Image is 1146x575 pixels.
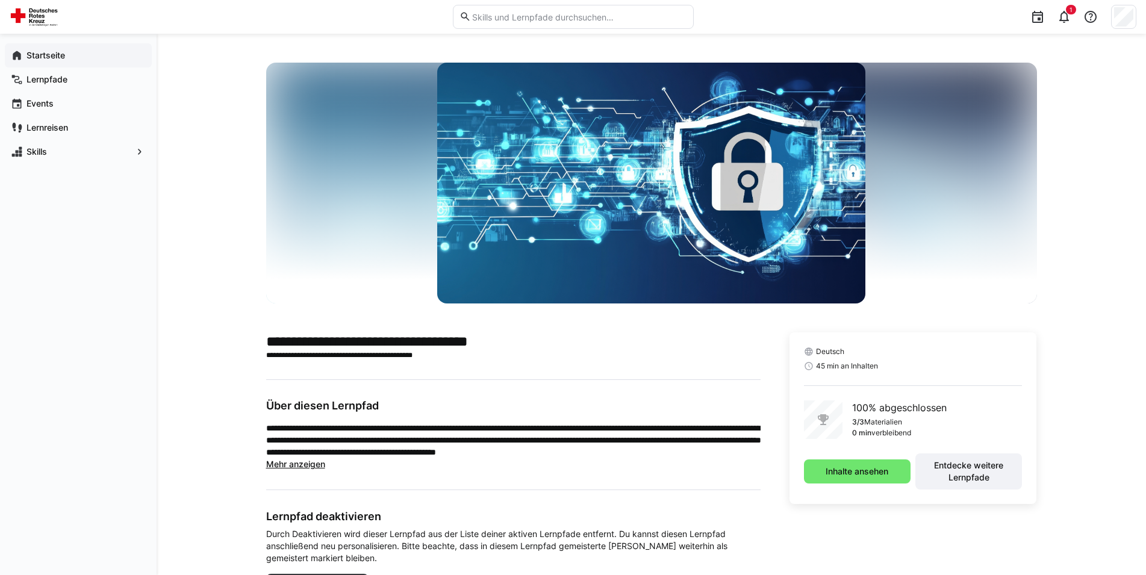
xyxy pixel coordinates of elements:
[804,459,911,483] button: Inhalte ansehen
[824,465,890,477] span: Inhalte ansehen
[864,417,902,427] p: Materialien
[471,11,687,22] input: Skills und Lernpfade durchsuchen…
[921,459,1016,483] span: Entdecke weitere Lernpfade
[1070,6,1073,13] span: 1
[816,361,878,371] span: 45 min an Inhalten
[871,428,911,438] p: verbleibend
[266,459,325,469] span: Mehr anzeigen
[915,453,1022,490] button: Entdecke weitere Lernpfade
[852,428,871,438] p: 0 min
[852,400,947,415] p: 100% abgeschlossen
[266,528,761,564] span: Durch Deaktivieren wird dieser Lernpfad aus der Liste deiner aktiven Lernpfade entfernt. Du kanns...
[816,347,844,356] span: Deutsch
[266,509,761,523] h3: Lernpfad deaktivieren
[852,417,864,427] p: 3/3
[266,399,761,412] h3: Über diesen Lernpfad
